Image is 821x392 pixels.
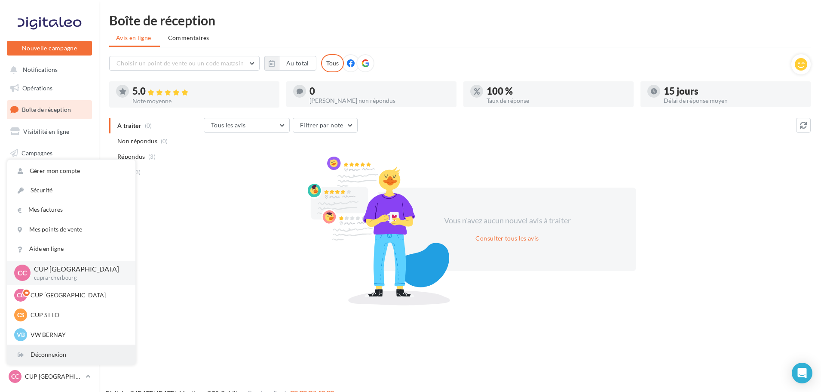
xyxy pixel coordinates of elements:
[109,14,811,27] div: Boîte de réception
[117,152,145,161] span: Répondus
[31,311,125,319] p: CUP ST LO
[7,239,135,259] a: Aide en ligne
[134,169,141,176] span: (3)
[5,100,94,119] a: Boîte de réception
[5,123,94,141] a: Visibilité en ligne
[664,98,804,104] div: Délai de réponse moyen
[17,291,25,299] span: CC
[11,372,19,381] span: CC
[17,311,25,319] span: CS
[7,181,135,200] a: Sécurité
[23,128,69,135] span: Visibilité en ligne
[5,165,94,183] a: Contacts
[117,137,157,145] span: Non répondus
[5,79,94,97] a: Opérations
[34,264,122,274] p: CUP [GEOGRAPHIC_DATA]
[433,215,581,226] div: Vous n'avez aucun nouvel avis à traiter
[264,56,316,71] button: Au total
[168,34,209,42] span: Commentaires
[132,86,273,96] div: 5.0
[792,363,812,383] div: Open Intercom Messenger
[116,59,244,67] span: Choisir un point de vente ou un code magasin
[23,66,58,74] span: Notifications
[487,98,627,104] div: Taux de réponse
[21,149,52,156] span: Campagnes
[5,144,94,162] a: Campagnes
[5,208,94,226] a: Calendrier
[5,229,94,255] a: PLV et print personnalisable
[7,161,135,181] a: Gérer mon compte
[22,106,71,113] span: Boîte de réception
[22,84,52,92] span: Opérations
[5,187,94,205] a: Médiathèque
[7,41,92,56] button: Nouvelle campagne
[18,268,27,278] span: CC
[25,372,82,381] p: CUP [GEOGRAPHIC_DATA]
[7,220,135,239] a: Mes points de vente
[161,138,168,145] span: (0)
[31,330,125,339] p: VW BERNAY
[7,345,135,364] div: Déconnexion
[5,258,94,284] a: Campagnes DataOnDemand
[664,86,804,96] div: 15 jours
[7,200,135,219] a: Mes factures
[148,153,156,160] span: (3)
[204,118,290,133] button: Tous les avis
[487,86,627,96] div: 100 %
[472,233,542,244] button: Consulter tous les avis
[7,368,92,385] a: CC CUP [GEOGRAPHIC_DATA]
[293,118,358,133] button: Filtrer par note
[17,330,25,339] span: VB
[132,98,273,104] div: Note moyenne
[31,291,125,299] p: CUP [GEOGRAPHIC_DATA]
[211,121,246,129] span: Tous les avis
[109,56,260,71] button: Choisir un point de vente ou un code magasin
[309,98,450,104] div: [PERSON_NAME] non répondus
[279,56,316,71] button: Au total
[309,86,450,96] div: 0
[34,274,122,282] p: cupra-cherbourg
[321,54,344,72] div: Tous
